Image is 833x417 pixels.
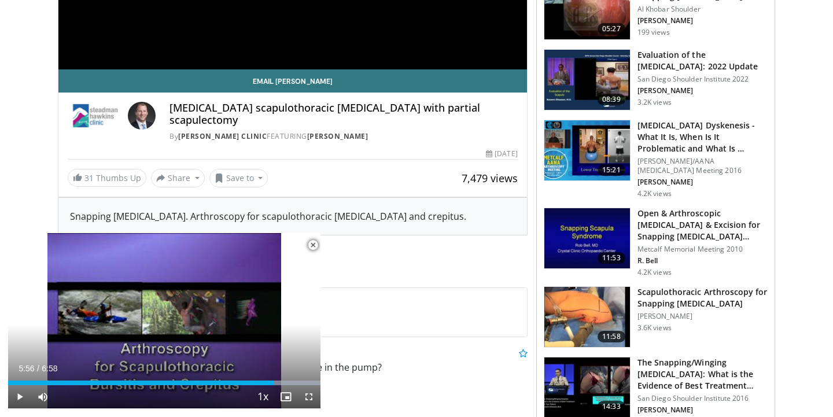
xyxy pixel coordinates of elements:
[637,208,768,242] h3: Open & Arthroscopic [MEDICAL_DATA] & Excision for Snapping [MEDICAL_DATA] Syndr…
[637,357,768,392] h3: The Snapping/Winging [MEDICAL_DATA]: What is the Evidence of Best Treatment…
[274,385,297,408] button: Enable picture-in-picture mode
[31,385,54,408] button: Mute
[169,131,518,142] div: By FEATURING
[462,171,518,185] span: 7,479 views
[637,75,768,84] p: San Diego Shoulder Institute 2022
[544,120,630,180] img: 2efdfdfa-8dfb-4aec-bc3f-1d2ed5075305.150x105_q85_crop-smart_upscale.jpg
[151,169,205,187] button: Share
[544,287,630,347] img: 73a28fb3-d073-4264-83b1-2f74faf04cf6.150x105_q85_crop-smart_upscale.jpg
[637,323,672,333] p: 3.6K views
[178,131,267,141] a: [PERSON_NAME] Clinic
[544,120,768,198] a: 15:21 [MEDICAL_DATA] Dyskenesis - What It Is, When Is It Problematic and What Is … [PERSON_NAME]/...
[637,98,672,107] p: 3.2K views
[637,312,768,321] p: [PERSON_NAME]
[637,28,670,37] p: 199 views
[598,94,625,105] span: 08:39
[598,164,625,176] span: 15:21
[637,189,672,198] p: 4.2K views
[128,102,156,130] img: Avatar
[544,286,768,348] a: 11:58 Scapulothoracic Arthroscopy for Snapping [MEDICAL_DATA] [PERSON_NAME] 3.6K views
[486,149,517,159] div: [DATE]
[637,120,768,154] h3: [MEDICAL_DATA] Dyskenesis - What It Is, When Is It Problematic and What Is …
[598,252,625,264] span: 11:53
[8,385,31,408] button: Play
[42,364,57,373] span: 6:58
[70,209,515,223] div: Snapping [MEDICAL_DATA]. Arthroscopy for scapulothoracic [MEDICAL_DATA] and crepitus.
[297,385,320,408] button: Fullscreen
[637,49,768,72] h3: Evaluation of the [MEDICAL_DATA]: 2022 Update
[58,69,527,93] a: Email [PERSON_NAME]
[301,233,325,257] button: Close
[8,381,320,385] div: Progress Bar
[637,256,768,265] p: R. Bell
[637,245,768,254] p: Metcalf Memorial Meeting 2010
[68,102,123,130] img: Steadman Hawkins Clinic
[637,405,768,415] p: [PERSON_NAME]
[251,385,274,408] button: Playback Rate
[637,268,672,277] p: 4.2K views
[598,23,625,35] span: 05:27
[37,364,39,373] span: /
[307,131,368,141] a: [PERSON_NAME]
[209,169,268,187] button: Save to
[8,233,320,409] video-js: Video Player
[544,50,630,110] img: 1f351ce9-473a-4506-bedd-3146083961b0.150x105_q85_crop-smart_upscale.jpg
[544,208,768,277] a: 11:53 Open & Arthroscopic [MEDICAL_DATA] & Excision for Snapping [MEDICAL_DATA] Syndr… Metcalf Me...
[84,172,94,183] span: 31
[68,169,146,187] a: 31 Thumbs Up
[544,49,768,110] a: 08:39 Evaluation of the [MEDICAL_DATA]: 2022 Update San Diego Shoulder Institute 2022 [PERSON_NAM...
[19,364,34,373] span: 5:56
[637,16,768,25] p: [PERSON_NAME]
[637,178,768,187] p: [PERSON_NAME]
[637,86,768,95] p: [PERSON_NAME]
[637,5,768,14] p: Al Khobar Shoulder
[637,157,768,175] p: [PERSON_NAME]/AANA [MEDICAL_DATA] Meeting 2016
[637,286,768,309] h3: Scapulothoracic Arthroscopy for Snapping [MEDICAL_DATA]
[598,401,625,412] span: 14:33
[598,331,625,342] span: 11:58
[544,208,630,268] img: Picture_9_3_3.png.150x105_q85_crop-smart_upscale.jpg
[169,102,518,127] h4: [MEDICAL_DATA] scapulothoracic [MEDICAL_DATA] with partial scapulectomy
[637,394,768,403] p: San Diego Shoulder Institute 2016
